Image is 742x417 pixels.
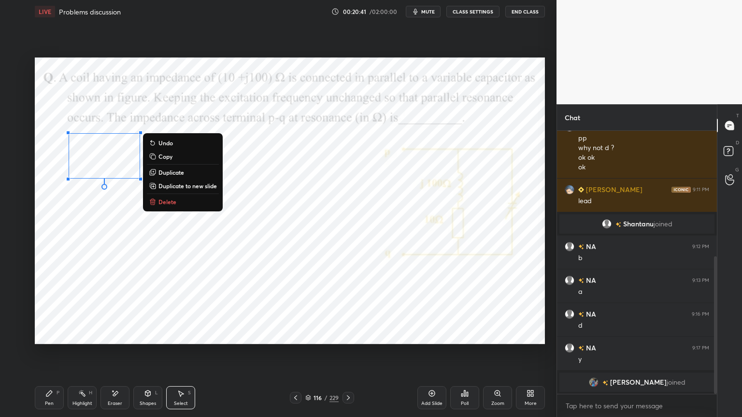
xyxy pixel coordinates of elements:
img: no-rating-badge.077c3623.svg [578,346,584,351]
button: CLASS SETTINGS [446,6,499,17]
img: 23499c1a6f784f28b67b9ad9ea2d6267.jpg [589,377,599,387]
div: Select [174,401,188,406]
p: D [736,139,739,146]
h6: NA [584,309,596,319]
span: joined [654,220,672,228]
div: why not d ? [578,143,709,153]
img: no-rating-badge.077c3623.svg [602,380,608,386]
h6: NA [584,241,596,251]
h6: NA [584,275,596,285]
span: mute [421,8,435,15]
div: LIVE [35,6,55,17]
img: default.png [565,242,574,251]
div: More [525,401,537,406]
img: default.png [565,343,574,353]
div: L [155,390,158,395]
div: 116 [313,395,323,401]
div: Shapes [140,401,156,406]
h4: Problems discussion [59,7,121,16]
img: no-rating-badge.077c3623.svg [578,244,584,250]
p: Delete [158,198,176,206]
img: no-rating-badge.077c3623.svg [578,312,584,317]
img: default.png [565,276,574,285]
div: 9:13 PM [692,278,709,283]
div: Eraser [108,401,122,406]
div: Highlight [72,401,92,406]
div: H [89,390,92,395]
div: 229 [329,393,339,402]
div: P [57,390,59,395]
div: 9:16 PM [692,311,709,317]
img: no-rating-badge.077c3623.svg [615,222,621,227]
div: 9:17 PM [692,345,709,351]
div: S [188,390,191,395]
img: Learner_Badge_beginner_1_8b307cf2a0.svg [578,187,584,193]
div: ok ok [578,153,709,163]
button: Undo [147,137,219,149]
div: Pen [45,401,54,406]
div: 9:12 PM [692,244,709,250]
div: Add Slide [421,401,442,406]
div: grid [557,131,717,394]
div: / [325,395,328,401]
p: Duplicate [158,168,184,176]
span: [PERSON_NAME] [610,378,667,386]
img: default.png [565,309,574,319]
button: Delete [147,196,219,208]
div: 9:11 PM [693,187,709,193]
img: no-rating-badge.077c3623.svg [578,278,584,283]
p: Duplicate to new slide [158,182,217,190]
h6: [PERSON_NAME] [584,184,642,195]
p: Chat [557,105,588,130]
button: End Class [505,6,545,17]
div: b [578,253,709,263]
button: Duplicate to new slide [147,180,219,192]
span: Shantanu [623,220,654,228]
div: ok [578,163,709,172]
div: d [578,321,709,331]
button: Copy [147,151,219,162]
div: Zoom [491,401,504,406]
p: Copy [158,153,172,160]
button: Duplicate [147,167,219,178]
p: Undo [158,139,173,147]
img: default.png [602,219,612,229]
div: y [578,355,709,364]
img: iconic-dark.1390631f.png [671,187,691,193]
img: 3ff106bf352749fe9b4a8bd31eb9a111.7824843_ [565,185,574,195]
div: Poll [461,401,469,406]
h6: NA [584,343,596,353]
div: lead [578,196,709,206]
div: a [578,287,709,297]
p: G [735,166,739,173]
span: joined [667,378,685,386]
button: mute [406,6,441,17]
div: pp [578,134,709,143]
p: T [736,112,739,119]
